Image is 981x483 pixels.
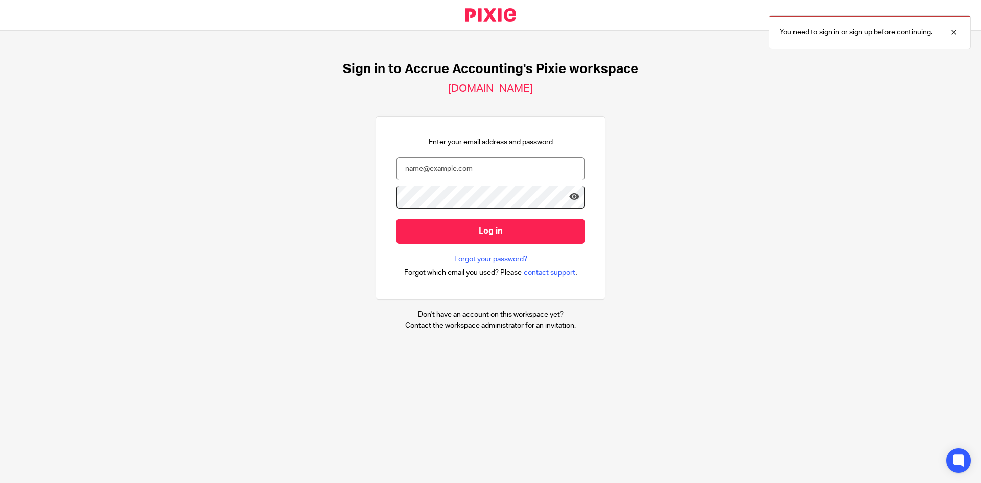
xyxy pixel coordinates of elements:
[454,254,527,264] a: Forgot your password?
[524,268,575,278] span: contact support
[405,320,576,331] p: Contact the workspace administrator for an invitation.
[396,219,585,244] input: Log in
[404,267,577,279] div: .
[429,137,553,147] p: Enter your email address and password
[448,82,533,96] h2: [DOMAIN_NAME]
[343,61,638,77] h1: Sign in to Accrue Accounting's Pixie workspace
[396,157,585,180] input: name@example.com
[780,27,932,37] p: You need to sign in or sign up before continuing.
[405,310,576,320] p: Don't have an account on this workspace yet?
[404,268,522,278] span: Forgot which email you used? Please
